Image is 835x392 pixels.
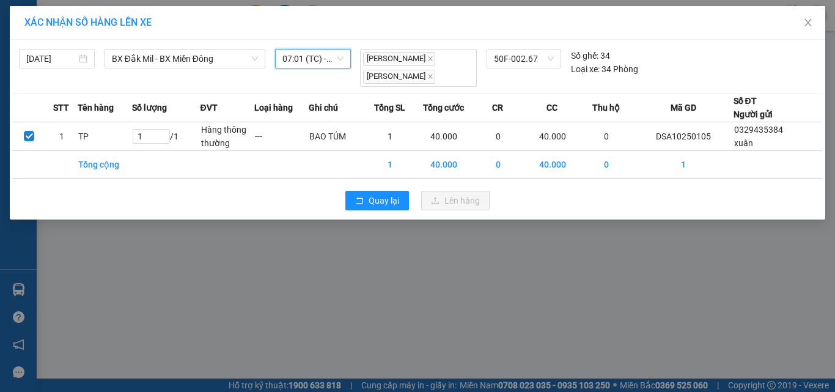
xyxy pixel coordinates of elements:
span: down [251,55,259,62]
span: Số ghế: [571,49,598,62]
span: Ghi chú [309,101,338,114]
td: 40.000 [417,150,471,178]
button: uploadLên hàng [421,191,490,210]
span: [PERSON_NAME] [363,70,435,84]
span: close [427,73,433,80]
td: Hàng thông thường [200,122,255,150]
span: close [427,56,433,62]
td: 1 [362,122,417,150]
td: 0 [471,150,526,178]
span: Loại hàng [254,101,293,114]
span: 0329435384 [734,125,783,135]
span: Số lượng [132,101,167,114]
span: Mã GD [671,101,696,114]
span: 50F-002.67 [494,50,554,68]
button: Close [791,6,825,40]
td: 0 [579,150,634,178]
td: 1 [362,150,417,178]
td: 0 [471,122,526,150]
span: [PERSON_NAME] [363,52,435,66]
span: xuân [734,138,753,148]
span: CR [492,101,503,114]
td: --- [254,122,309,150]
td: 1 [633,150,733,178]
div: 34 Phòng [571,62,638,76]
span: rollback [355,196,364,206]
span: BX Đắk Mil - BX Miền Đông [112,50,258,68]
span: CC [546,101,557,114]
span: STT [53,101,69,114]
td: 40.000 [417,122,471,150]
span: Tên hàng [78,101,114,114]
td: BAO TÚM [309,122,363,150]
td: Tổng cộng [78,150,132,178]
span: close [803,18,813,28]
td: 1 [45,122,78,150]
td: / 1 [132,122,200,150]
span: Thu hộ [592,101,620,114]
span: Tổng SL [374,101,405,114]
td: 0 [579,122,634,150]
input: 12/10/2025 [26,52,76,65]
td: TP [78,122,132,150]
button: rollbackQuay lại [345,191,409,210]
span: XÁC NHẬN SỐ HÀNG LÊN XE [24,17,152,28]
div: Số ĐT Người gửi [734,94,773,121]
td: 40.000 [525,150,579,178]
div: 34 [571,49,610,62]
span: Loại xe: [571,62,600,76]
span: ĐVT [200,101,218,114]
td: DSA10250105 [633,122,733,150]
td: 40.000 [525,122,579,150]
span: Tổng cước [423,101,464,114]
span: 07:01 (TC) - 50F-002.67 - (Đã hủy) [282,50,344,68]
span: Quay lại [369,194,399,207]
